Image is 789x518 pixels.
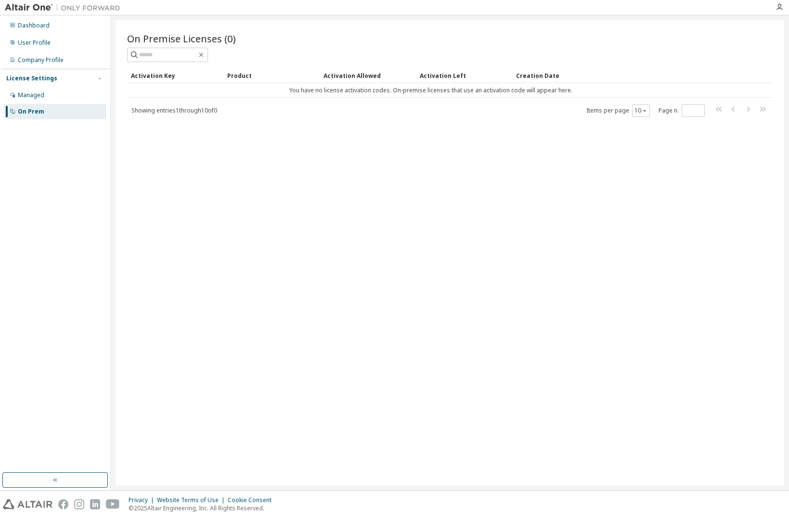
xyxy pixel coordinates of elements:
[129,504,277,512] p: © 2025 Altair Engineering, Inc. All Rights Reserved.
[3,499,52,509] img: altair_logo.svg
[323,68,412,83] div: Activation Allowed
[106,499,120,509] img: youtube.svg
[420,68,508,83] div: Activation Left
[127,83,734,98] td: You have no license activation codes. On-premise licenses that use an activation code will appear...
[18,22,50,29] div: Dashboard
[127,32,236,45] span: On Premise Licenses (0)
[227,68,316,83] div: Product
[18,91,44,99] div: Managed
[228,496,277,504] div: Cookie Consent
[90,499,100,509] img: linkedin.svg
[586,104,650,117] span: Items per page
[74,499,84,509] img: instagram.svg
[6,75,57,82] div: License Settings
[18,56,64,64] div: Company Profile
[516,68,730,83] div: Creation Date
[131,68,220,83] div: Activation Key
[5,3,125,13] img: Altair One
[18,108,44,115] div: On Prem
[157,496,228,504] div: Website Terms of Use
[58,499,68,509] img: facebook.svg
[659,104,705,117] span: Page n.
[131,106,217,114] span: Showing entries 1 through 10 of 0
[634,107,647,114] button: 10
[18,39,51,47] div: User Profile
[129,496,157,504] div: Privacy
